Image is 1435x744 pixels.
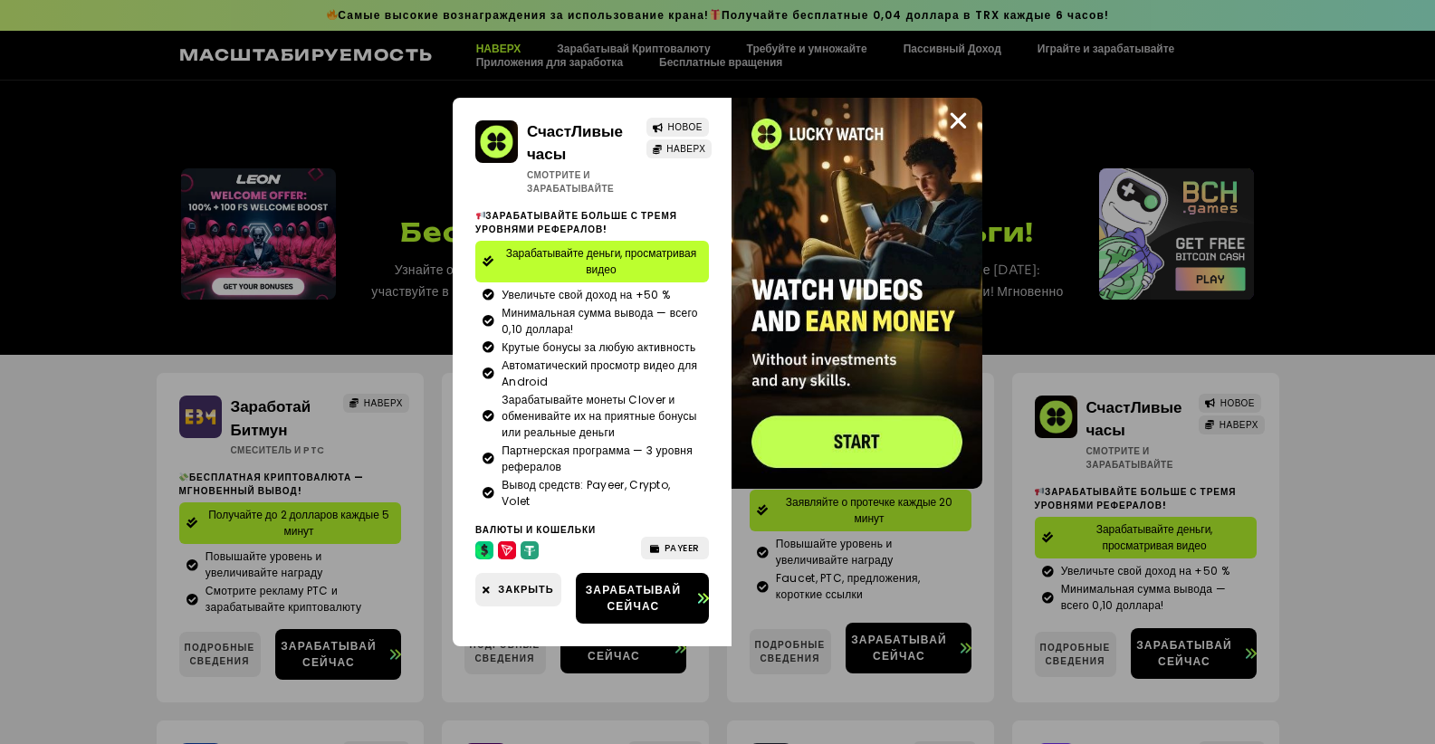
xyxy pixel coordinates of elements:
span: Зарабатывайте деньги, просматривая видео [501,245,702,278]
h2: Валюты и кошельки [475,523,709,537]
h2: Зарабатывайте больше с тремя уровнями рефералов! [475,209,709,236]
span: PAYEER [665,541,700,555]
h2: Смотрите и зарабатывайте [527,168,646,196]
a: PAYEER [641,537,709,559]
span: Партнерская программа — 3 уровня рефералов [497,443,702,475]
span: НОВОЕ [668,120,703,134]
span: НАВЕРХ [666,142,705,156]
span: Зарабатывайте монеты Clover и обменивайте их на приятные бонусы или реальные деньги [497,392,702,441]
a: СчастЛивые часы [527,122,623,165]
span: Автоматический просмотр видео для Android [497,358,702,390]
a: Зарабатывайте деньги, просматривая видео [475,241,709,282]
span: Вывод средств: Payeer, Crypto, Volet [497,477,702,510]
span: Крутые бонусы за любую активность [497,339,695,356]
a: Зарабатывай сейчас [576,573,709,624]
span: Зарабатывай сейчас [576,582,691,615]
span: Минимальная сумма вывода — всего 0,10 доллара! [497,305,702,338]
span: Закрыть [498,582,553,597]
a: Закрыть [475,573,561,606]
img: 📢 [476,211,485,220]
a: НОВОЕ [646,118,709,137]
a: Закрыть [947,110,970,132]
a: НАВЕРХ [646,139,713,158]
span: Увеличьте свой доход на +50 % [497,287,670,303]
